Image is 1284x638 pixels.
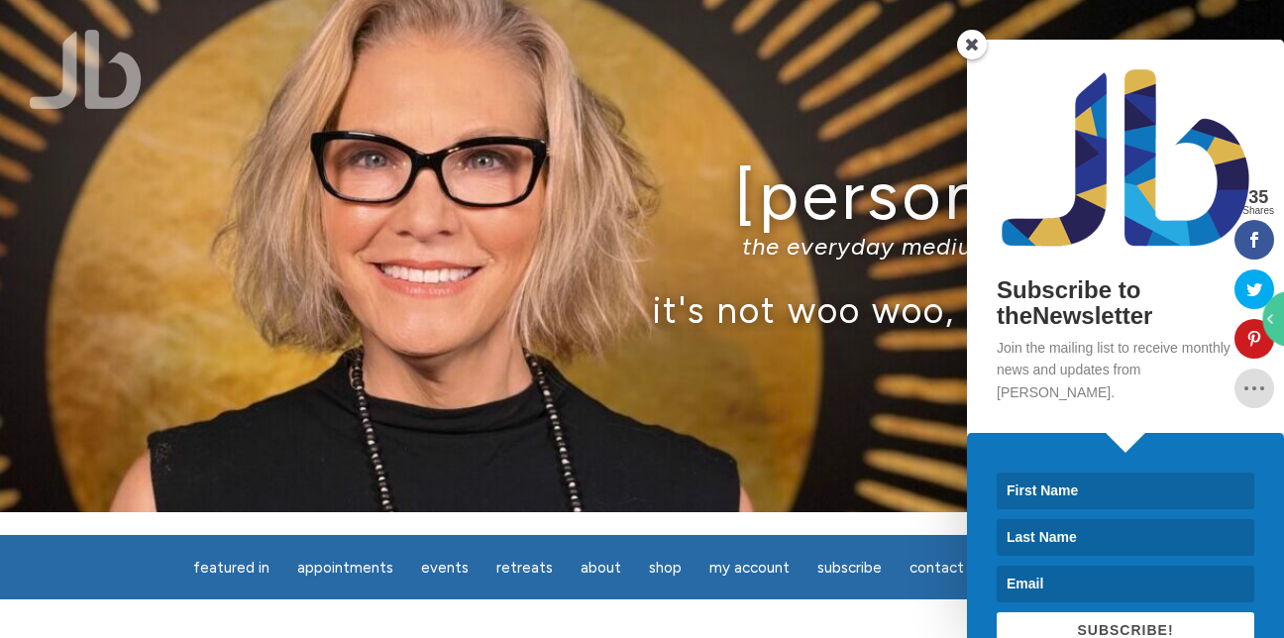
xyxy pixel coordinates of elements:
img: Jamie Butler. The Everyday Medium [30,30,142,109]
h1: [PERSON_NAME] [64,159,1220,233]
input: First Name [997,473,1254,509]
span: Shares [1242,206,1274,216]
a: featured in [181,549,281,587]
a: My Account [697,549,802,587]
input: Email [997,566,1254,602]
span: SUBSCRIBE! [1077,622,1173,638]
span: Retreats [496,559,553,577]
a: Shop [637,549,694,587]
span: Subscribe [817,559,882,577]
a: Appointments [285,549,405,587]
span: About [581,559,621,577]
span: featured in [193,559,269,577]
p: Join the mailing list to receive monthly news and updates from [PERSON_NAME]. [997,337,1254,403]
input: Last Name [997,519,1254,556]
span: Appointments [297,559,393,577]
span: 35 [1242,188,1274,206]
a: Events [409,549,481,587]
a: About [569,549,633,587]
span: Shop [649,559,682,577]
span: My Account [709,559,790,577]
a: Retreats [484,549,565,587]
p: the everyday medium™, intuitive teacher [64,232,1220,261]
p: it's not woo woo, it's true true™ [64,288,1220,331]
a: Subscribe [805,549,894,587]
span: Events [421,559,469,577]
h2: Subscribe to theNewsletter [997,277,1254,330]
